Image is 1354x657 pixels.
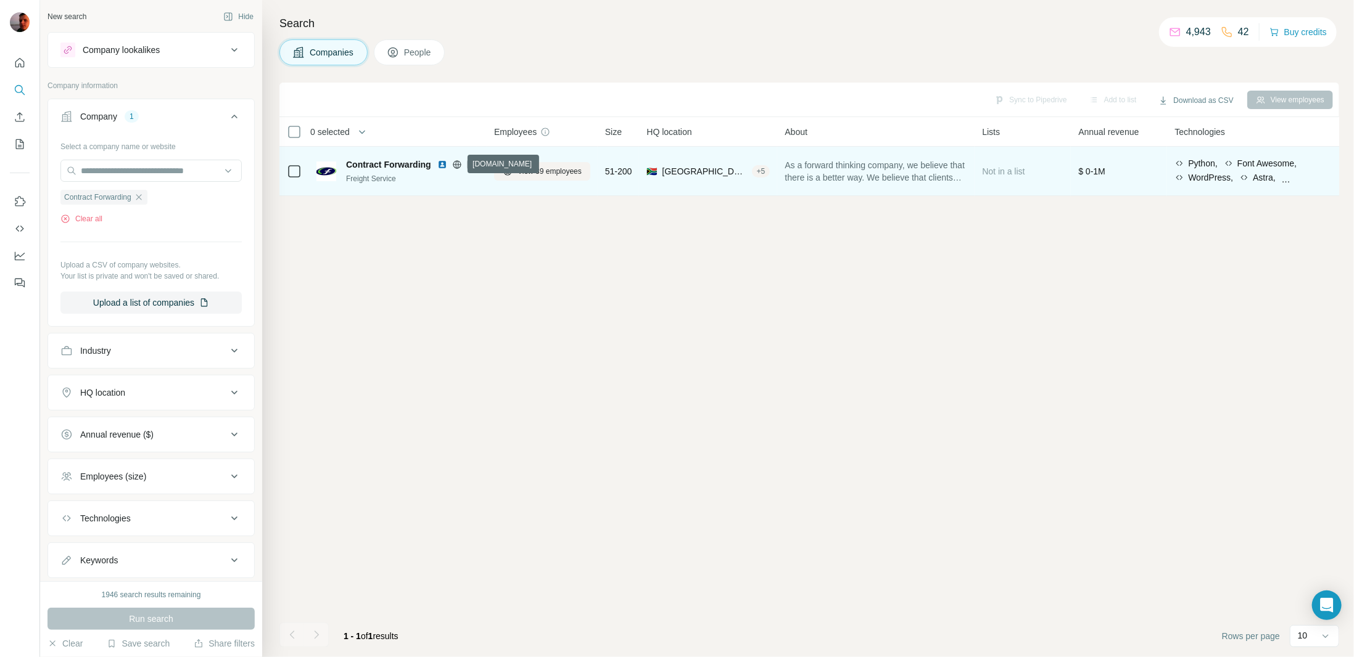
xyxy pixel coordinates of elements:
span: HQ location [646,126,691,138]
div: Company [80,110,117,123]
div: 1946 search results remaining [102,589,201,600]
button: Clear [47,637,83,650]
button: Share filters [194,637,255,650]
img: LinkedIn logo [437,160,447,169]
span: View 39 employees [518,166,582,177]
button: Employees (size) [48,462,254,491]
span: Lists [982,126,1000,138]
div: Technologies [80,512,131,524]
span: 51-200 [605,165,632,178]
span: Annual revenue [1078,126,1139,138]
p: Your list is private and won't be saved or shared. [60,271,242,282]
button: Industry [48,336,254,365]
span: Not in a list [982,166,1025,176]
p: 42 [1238,25,1249,39]
span: Contract Forwarding [64,192,131,203]
div: 1 [125,111,139,122]
button: View 39 employees [494,162,590,181]
img: Logo of Contract Forwarding [316,161,336,181]
div: Open Intercom Messenger [1312,590,1342,620]
span: Technologies [1174,126,1225,138]
span: Animate.css, [1295,171,1345,184]
div: Annual revenue ($) [80,428,154,441]
button: Dashboard [10,245,30,267]
span: results [344,631,398,641]
span: Companies [310,46,355,59]
button: Use Surfe API [10,218,30,240]
button: Search [10,79,30,101]
span: 1 - 1 [344,631,361,641]
div: + 5 [752,166,770,177]
button: Use Surfe on LinkedIn [10,190,30,213]
div: Company lookalikes [83,44,160,56]
button: Enrich CSV [10,106,30,128]
img: Avatar [10,12,30,32]
button: Clear all [60,213,102,224]
span: of [361,631,368,641]
span: As a forward thinking company, we believe that there is a better way. We believe that clients are... [785,159,967,184]
p: 4,943 [1186,25,1211,39]
span: Rows per page [1222,630,1280,642]
button: Upload a list of companies [60,292,242,314]
span: Font Awesome, [1237,157,1297,169]
button: Hide [215,7,262,26]
span: [GEOGRAPHIC_DATA], [GEOGRAPHIC_DATA] [662,165,746,178]
button: Feedback [10,272,30,294]
button: Keywords [48,545,254,575]
h4: Search [279,15,1339,32]
button: Download as CSV [1150,91,1242,110]
button: Save search [107,637,170,650]
div: Keywords [80,554,118,566]
p: Company information [47,80,255,91]
span: 🇿🇦 [646,165,657,178]
div: HQ location [80,386,125,399]
div: Select a company name or website [60,136,242,152]
button: Technologies [48,504,254,533]
p: Upload a CSV of company websites. [60,259,242,271]
span: Python, [1188,157,1217,169]
div: New search [47,11,86,22]
button: My lists [10,133,30,155]
button: Buy credits [1269,23,1327,41]
button: Annual revenue ($) [48,420,254,449]
span: Contract Forwarding [346,158,431,171]
span: 0 selected [310,126,350,138]
div: Industry [80,345,111,357]
span: About [785,126,807,138]
span: People [404,46,432,59]
span: $ 0-1M [1078,166,1105,176]
div: Freight Service [346,173,479,184]
span: 1 [368,631,373,641]
span: Astra, [1253,171,1276,184]
span: Employees [494,126,537,138]
button: Quick start [10,52,30,74]
div: Employees (size) [80,470,146,483]
button: Company1 [48,102,254,136]
button: Company lookalikes [48,35,254,65]
p: 10 [1298,629,1308,642]
button: HQ location [48,378,254,407]
span: Size [605,126,622,138]
span: WordPress, [1188,171,1233,184]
